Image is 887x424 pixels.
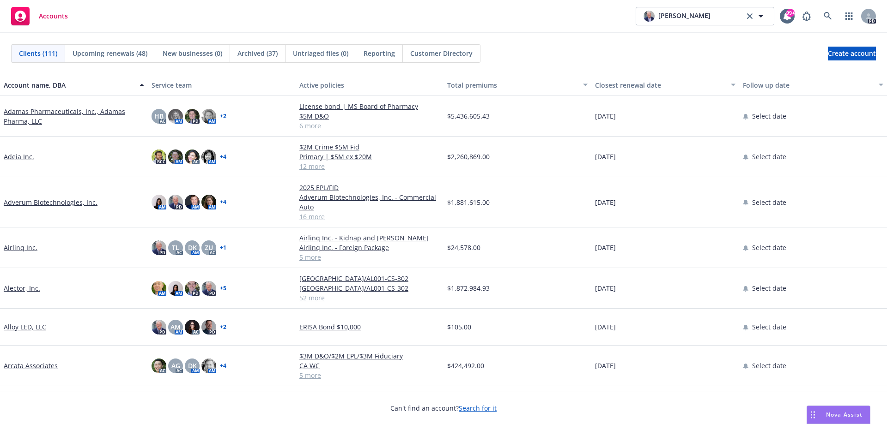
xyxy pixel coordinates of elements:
a: clear selection [744,11,755,22]
span: DK [188,243,197,252]
a: + 5 [220,286,226,291]
img: photo [201,281,216,296]
span: AG [171,361,180,370]
span: [DATE] [595,283,616,293]
span: [PERSON_NAME] [658,11,711,22]
span: [DATE] [595,322,616,332]
img: photo [185,149,200,164]
a: + 4 [220,363,226,369]
span: [DATE] [595,197,616,207]
a: Report a Bug [797,7,816,25]
img: photo [152,240,166,255]
img: photo [185,281,200,296]
a: + 2 [220,113,226,119]
a: Search for it [459,404,497,412]
span: New businesses (0) [163,48,222,58]
span: [DATE] [595,111,616,121]
a: Airlinq Inc. [4,243,37,252]
a: Adeia Inc. [4,152,34,161]
img: photo [168,109,183,124]
a: Airlinq Inc. - Foreign Package [299,243,440,252]
span: TL [172,243,179,252]
img: photo [152,358,166,373]
button: Closest renewal date [591,74,739,96]
span: $2,260,869.00 [447,152,490,161]
span: Archived (37) [237,48,278,58]
span: Select date [752,152,786,161]
a: Adverum Biotechnologies, Inc. - Commercial Auto [299,192,440,212]
a: 5 more [299,252,440,262]
div: 99+ [786,9,795,17]
span: Can't find an account? [390,403,497,413]
span: Clients (111) [19,48,57,58]
button: Service team [148,74,296,96]
a: Airlinq Inc. - Kidnap and [PERSON_NAME] [299,233,440,243]
span: DK [188,361,197,370]
img: photo [201,320,216,334]
img: photo [185,109,200,124]
img: photo [201,149,216,164]
span: Reporting [364,48,395,58]
img: photo [201,195,216,209]
span: Select date [752,243,786,252]
a: + 2 [220,324,226,330]
a: + 4 [220,199,226,205]
span: $1,872,984.93 [447,283,490,293]
img: photo [152,281,166,296]
a: Adamas Pharmaceuticals, Inc., Adamas Pharma, LLC [4,107,144,126]
div: Active policies [299,80,440,90]
span: HB [154,111,164,121]
img: photo [201,358,216,373]
img: photo [168,149,183,164]
a: + 1 [220,245,226,251]
a: Adverum Biotechnologies, Inc. [4,197,97,207]
button: Follow up date [739,74,887,96]
img: photo [152,195,166,209]
span: [DATE] [595,152,616,161]
a: 16 more [299,212,440,221]
img: photo [185,195,200,209]
span: ZU [205,243,213,252]
a: 52 more [299,293,440,303]
span: $1,881,615.00 [447,197,490,207]
a: + 4 [220,154,226,160]
span: Customer Directory [410,48,473,58]
a: $3M D&O/$2M EPL/$3M Fiduciary [299,351,440,361]
div: Follow up date [743,80,873,90]
span: $5,436,605.43 [447,111,490,121]
a: Switch app [840,7,858,25]
span: Select date [752,111,786,121]
img: photo [185,320,200,334]
a: Create account [828,47,876,60]
img: photo [152,149,166,164]
a: 5 more [299,370,440,380]
span: [DATE] [595,361,616,370]
a: 2025 EPL/FID [299,183,440,192]
a: Primary | $5M ex $20M [299,152,440,161]
a: $2M Crime $5M Fid [299,142,440,152]
a: Arcata Associates [4,361,58,370]
a: ERISA Bond $10,000 [299,322,440,332]
span: $424,492.00 [447,361,484,370]
span: Select date [752,283,786,293]
a: 6 more [299,121,440,131]
span: Select date [752,322,786,332]
span: Nova Assist [826,411,863,418]
a: License bond | MS Board of Pharmacy [299,102,440,111]
span: Select date [752,361,786,370]
img: photo [168,195,183,209]
span: AM [170,322,181,332]
img: photo [201,109,216,124]
a: $5M D&O [299,111,440,121]
a: Accounts [7,3,72,29]
span: $105.00 [447,322,471,332]
span: Accounts [39,12,68,20]
button: Nova Assist [807,406,870,424]
a: [GEOGRAPHIC_DATA]/AL001-CS-302 [299,274,440,283]
span: [DATE] [595,243,616,252]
